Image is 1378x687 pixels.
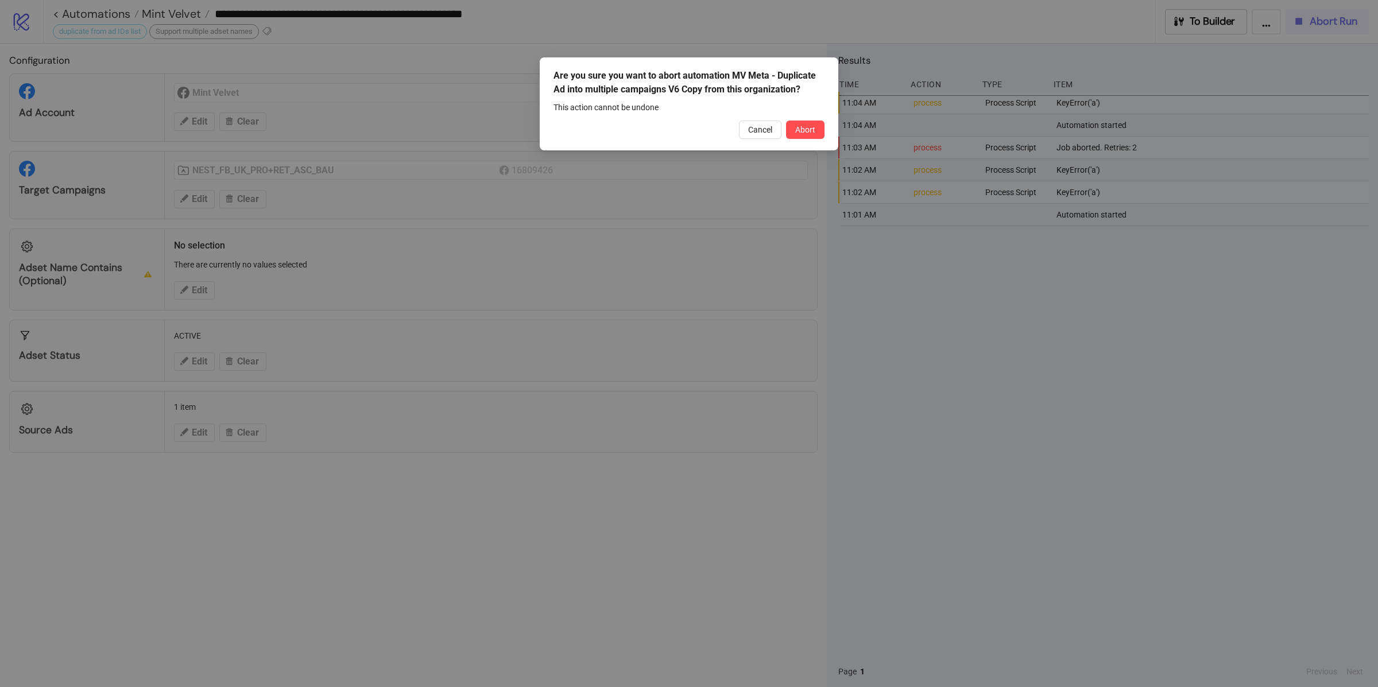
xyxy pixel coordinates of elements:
[553,101,825,114] div: This action cannot be undone
[786,121,825,139] button: Abort
[795,125,815,134] span: Abort
[553,69,825,96] div: Are you sure you want to abort automation MV Meta - Duplicate Ad into multiple campaigns V6 Copy ...
[739,121,781,139] button: Cancel
[748,125,772,134] span: Cancel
